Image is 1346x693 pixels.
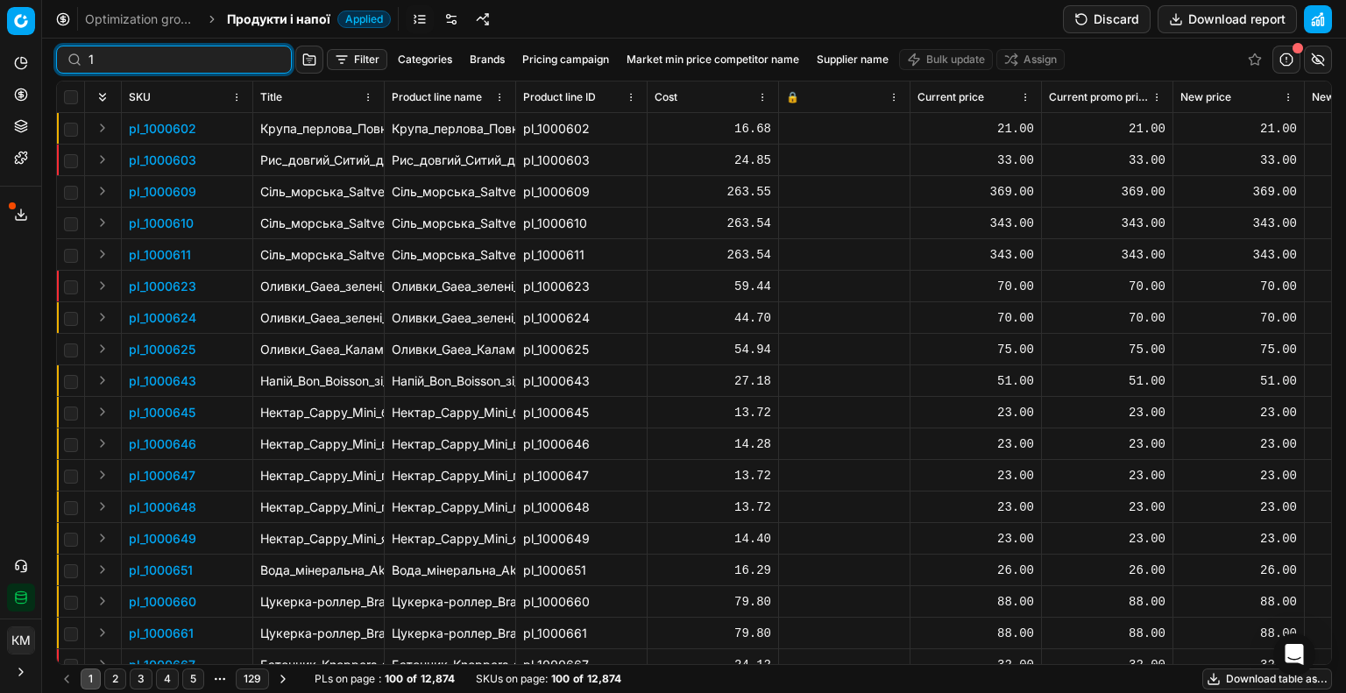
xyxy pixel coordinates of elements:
button: pl_1000643 [129,372,196,390]
button: Go to next page [273,668,294,689]
div: Оливки_Gaea_зелені_з_чилі_та_чорним_перцем_65_г [392,309,508,327]
div: 343.00 [1180,215,1297,232]
button: Filter [327,49,387,70]
div: 51.00 [1049,372,1165,390]
button: Assign [996,49,1065,70]
p: pl_1000660 [129,593,196,611]
div: 21.00 [917,120,1034,138]
button: 1 [81,668,101,689]
button: pl_1000609 [129,183,196,201]
div: 343.00 [917,246,1034,264]
button: Expand [92,275,113,296]
button: pl_1000647 [129,467,195,484]
div: 21.00 [1049,120,1165,138]
p: Сіль_морська_Saltverk_пластівцями_90_г [260,215,377,232]
span: Current promo price [1049,90,1148,104]
div: 33.00 [1049,152,1165,169]
div: 70.00 [1049,309,1165,327]
p: Нектар_Cappy_Mini_персик_200_мл [260,499,377,516]
div: Нектар_Cappy_Mini_персик_200_мл [392,499,508,516]
a: Optimization groups [85,11,197,28]
div: 88.00 [1049,593,1165,611]
p: Оливки_Gaea_зелені_з_лимоном_та_орегано_65_г [260,278,377,295]
div: pl_1000660 [523,593,640,611]
button: Expand [92,149,113,170]
strong: 12,874 [587,672,621,686]
button: Expand [92,212,113,233]
div: 343.00 [1180,246,1297,264]
button: pl_1000610 [129,215,194,232]
button: Expand [92,496,113,517]
p: Рис_довгий_Ситий_двір_шліфований_1_кг [260,152,377,169]
div: pl_1000645 [523,404,640,421]
button: pl_1000603 [129,152,196,169]
div: pl_1000647 [523,467,640,484]
p: Напій_Bon_Boisson_зі_смаком_лайм-м'ята_2_л [260,372,377,390]
div: 70.00 [917,278,1034,295]
div: 75.00 [1180,341,1297,358]
button: pl_1000611 [129,246,191,264]
button: Expand [92,338,113,359]
div: Цукерка-роллер_Brain_Licker_рідка_чорна_60_мл [392,625,508,642]
div: 369.00 [1049,183,1165,201]
div: 23.00 [1180,530,1297,548]
button: 5 [182,668,204,689]
button: Expand [92,590,113,612]
div: 263.54 [655,246,771,264]
div: 23.00 [1049,435,1165,453]
button: Expand [92,464,113,485]
div: 24.85 [655,152,771,169]
span: PLs on page [315,672,375,686]
button: Expand [92,180,113,202]
div: 88.00 [1180,625,1297,642]
button: Market min price competitor name [620,49,806,70]
div: pl_1000609 [523,183,640,201]
div: 343.00 [917,215,1034,232]
span: 🔒 [786,90,799,104]
div: pl_1000611 [523,246,640,264]
strong: of [407,672,417,686]
button: pl_1000649 [129,530,196,548]
button: Expand [92,307,113,328]
button: КM [7,626,35,654]
div: pl_1000624 [523,309,640,327]
p: Оливки_Gaea_зелені_з_чилі_та_чорним_перцем_65_г [260,309,377,327]
div: 70.00 [1180,278,1297,295]
div: Сіль_морська_Saltverk_з_ароматом_копченої_берези_90_г [392,183,508,201]
p: pl_1000624 [129,309,196,327]
div: Оливки_Gaea_зелені_з_лимоном_та_орегано_65_г [392,278,508,295]
div: Крупа_перлова_Повна_Чаша_900_г [392,120,508,138]
span: Product line name [392,90,482,104]
div: : [315,672,455,686]
div: 23.00 [917,404,1034,421]
div: 263.55 [655,183,771,201]
strong: 100 [551,672,570,686]
strong: 12,874 [421,672,455,686]
span: Applied [337,11,391,28]
div: Рис_довгий_Ситий_двір_шліфований_1_кг [392,152,508,169]
div: Нектар_Cappy_Mini_виноград_яблуко_200_мл [392,435,508,453]
div: 32.00 [1180,656,1297,674]
span: Продукти і напоїApplied [227,11,391,28]
div: 16.29 [655,562,771,579]
div: 13.72 [655,404,771,421]
div: 23.00 [1180,499,1297,516]
button: pl_1000661 [129,625,194,642]
p: Нектар_Cappy_Mini_банан_полуниця_200_мл [260,404,377,421]
p: pl_1000651 [129,562,193,579]
button: pl_1000623 [129,278,196,295]
div: 13.72 [655,467,771,484]
div: Напій_Bon_Boisson_зі_смаком_лайм-м'ята_2_л [392,372,508,390]
button: Download table as... [1202,668,1332,689]
button: pl_1000645 [129,404,195,421]
div: 26.00 [1180,562,1297,579]
button: 129 [236,668,269,689]
button: pl_1000667 [129,656,195,674]
button: 3 [130,668,152,689]
span: Продукти і напої [227,11,330,28]
strong: of [573,672,584,686]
